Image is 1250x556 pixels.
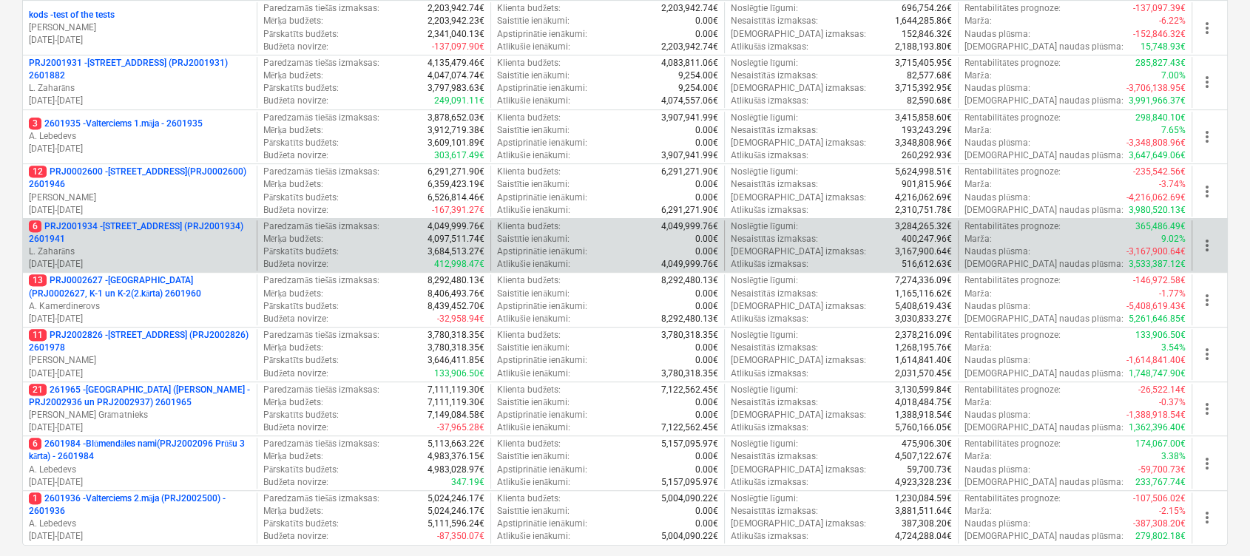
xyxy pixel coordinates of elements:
[428,409,484,421] p: 7,149,084.58€
[731,367,808,380] p: Atlikušās izmaksas :
[497,178,570,191] p: Saistītie ienākumi :
[428,329,484,342] p: 3,780,318.35€
[29,57,251,82] p: PRJ2001931 - [STREET_ADDRESS] (PRJ2001931) 2601882
[695,300,718,313] p: 0.00€
[731,220,798,233] p: Noslēgtie līgumi :
[895,274,952,287] p: 7,274,336.09€
[661,258,718,271] p: 4,049,999.76€
[497,2,561,15] p: Klienta budžets :
[29,354,251,367] p: [PERSON_NAME]
[895,245,952,258] p: 3,167,900.64€
[661,2,718,15] p: 2,203,942.74€
[263,245,339,258] p: Pārskatīts budžets :
[263,233,323,245] p: Mērķa budžets :
[437,313,484,325] p: -32,958.94€
[428,57,484,69] p: 4,135,479.46€
[497,384,561,396] p: Klienta budžets :
[695,233,718,245] p: 0.00€
[1159,396,1186,409] p: -0.37%
[661,220,718,233] p: 4,049,999.76€
[263,288,323,300] p: Mērķa budžets :
[428,124,484,137] p: 3,912,719.38€
[497,15,570,27] p: Saistītie ienākumi :
[29,300,251,313] p: A. Kamerdinerovs
[1161,124,1186,137] p: 7.65%
[661,166,718,178] p: 6,291,271.90€
[964,166,1060,178] p: Rentabilitātes prognoze :
[895,191,952,204] p: 4,216,062.69€
[695,342,718,354] p: 0.00€
[428,137,484,149] p: 3,609,101.89€
[29,166,47,177] span: 12
[263,313,328,325] p: Budžeta novirze :
[497,95,570,107] p: Atlikušie ienākumi :
[428,396,484,409] p: 7,111,119.30€
[964,274,1060,287] p: Rentabilitātes prognoze :
[1198,345,1216,363] span: more_vert
[678,69,718,82] p: 9,254.00€
[1126,245,1186,258] p: -3,167,900.64€
[902,2,952,15] p: 696,754.26€
[497,124,570,137] p: Saistītie ienākumi :
[1135,220,1186,233] p: 365,486.49€
[29,476,251,489] p: [DATE] - [DATE]
[895,15,952,27] p: 1,644,285.86€
[731,204,808,217] p: Atlikušās izmaksas :
[29,21,251,34] p: [PERSON_NAME]
[428,166,484,178] p: 6,291,271.90€
[428,245,484,258] p: 3,684,513.27€
[29,384,47,396] span: 21
[263,124,323,137] p: Mērķa budžets :
[428,178,484,191] p: 6,359,423.19€
[907,69,952,82] p: 82,577.68€
[731,166,798,178] p: Noslēgtie līgumi :
[263,258,328,271] p: Budžeta novirze :
[731,95,808,107] p: Atlikušās izmaksas :
[29,384,251,409] p: 261965 - [GEOGRAPHIC_DATA] ([PERSON_NAME] - PRJ2002936 un PRJ2002937) 2601965
[1133,274,1186,287] p: -146,972.58€
[895,166,952,178] p: 5,624,998.51€
[29,245,251,258] p: L. Zaharāns
[902,233,952,245] p: 400,247.96€
[964,15,991,27] p: Marža :
[1159,288,1186,300] p: -1.77%
[29,118,251,155] div: 32601935 -Valterciems 1.māja - 2601935A. Lebedevs[DATE]-[DATE]
[1161,233,1186,245] p: 9.02%
[964,396,991,409] p: Marža :
[29,118,203,130] p: 2601935 - Valterciems 1.māja - 2601935
[1129,258,1186,271] p: 3,533,387.12€
[29,274,251,325] div: 13PRJ0002627 -[GEOGRAPHIC_DATA] (PRJ0002627, K-1 un K-2(2.kārta) 2601960A. Kamerdinerovs[DATE]-[D...
[895,342,952,354] p: 1,268,195.76€
[1176,485,1250,556] iframe: Chat Widget
[964,2,1060,15] p: Rentabilitātes prognoze :
[895,137,952,149] p: 3,348,808.96€
[29,367,251,380] p: [DATE] - [DATE]
[731,245,866,258] p: [DEMOGRAPHIC_DATA] izmaksas :
[497,204,570,217] p: Atlikušie ienākumi :
[497,41,570,53] p: Atlikušie ienākumi :
[434,95,484,107] p: 249,091.11€
[964,258,1124,271] p: [DEMOGRAPHIC_DATA] naudas plūsma :
[263,396,323,409] p: Mērķa budžets :
[497,112,561,124] p: Klienta budžets :
[497,245,587,258] p: Apstiprinātie ienākumi :
[29,82,251,95] p: L. Zaharāns
[263,69,323,82] p: Mērķa budžets :
[497,166,561,178] p: Klienta budžets :
[29,95,251,107] p: [DATE] - [DATE]
[29,492,41,504] span: 1
[895,329,952,342] p: 2,378,216.09€
[428,233,484,245] p: 4,097,511.74€
[434,258,484,271] p: 412,998.47€
[964,82,1030,95] p: Naudas plūsma :
[497,300,587,313] p: Apstiprinātie ienākumi :
[731,396,818,409] p: Nesaistītās izmaksas :
[29,518,251,530] p: A. Lebedevs
[1138,384,1186,396] p: -26,522.14€
[29,9,115,21] p: kods - test of the tests
[434,149,484,162] p: 303,617.49€
[895,354,952,367] p: 1,614,841.40€
[1198,237,1216,254] span: more_vert
[964,124,991,137] p: Marža :
[428,69,484,82] p: 4,047,074.74€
